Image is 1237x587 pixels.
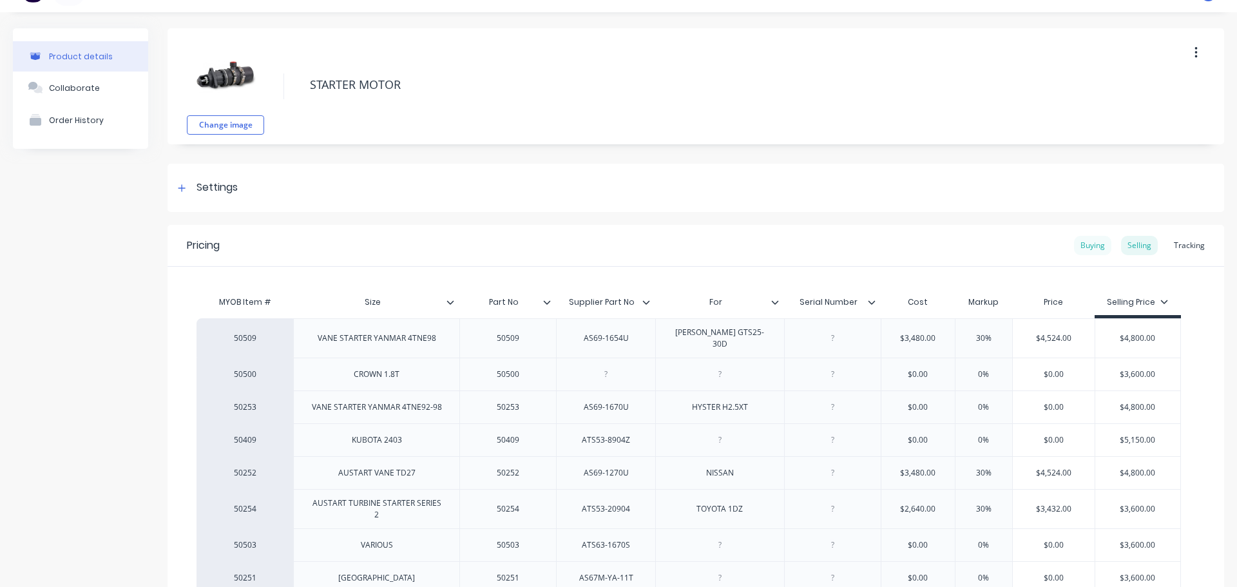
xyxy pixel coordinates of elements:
div: $3,600.00 [1095,529,1181,561]
div: VANE STARTER YANMAR 4TNE92-98 [302,399,452,416]
div: $4,524.00 [1013,457,1095,489]
div: MYOB Item # [197,289,293,315]
div: $3,600.00 [1095,493,1181,525]
div: Tracking [1167,236,1211,255]
div: fileChange image [187,38,264,135]
div: HYSTER H2.5XT [682,399,758,416]
div: 50409 [209,434,280,446]
div: $0.00 [881,529,955,561]
div: $0.00 [881,424,955,456]
div: $0.00 [1013,529,1095,561]
div: For [655,289,784,315]
div: AS69-1270U [573,465,639,481]
div: NISSAN [687,465,752,481]
div: AUSTART TURBINE STARTER SERIES 2 [299,495,454,523]
div: 0% [952,529,1016,561]
div: [PERSON_NAME] GTS25-30D [661,324,779,352]
div: Supplier Part No [556,289,655,315]
div: Order History [49,115,104,125]
div: Price [1012,289,1095,315]
div: Settings [197,180,238,196]
div: $3,600.00 [1095,358,1181,390]
div: CROWN 1.8T [343,366,410,383]
div: Size [293,286,452,318]
div: VARIOUS [345,537,409,553]
button: Change image [187,115,264,135]
div: ATS53-8904Z [571,432,640,448]
div: Collaborate [49,83,100,93]
div: Markup [955,289,1012,315]
div: Serial Number [784,289,881,315]
div: Part No [459,286,548,318]
div: 50253 [476,399,541,416]
div: Selling [1121,236,1158,255]
div: 30% [952,457,1016,489]
div: 50500 [209,369,280,380]
div: Size [293,289,459,315]
div: 50253 [209,401,280,413]
img: file [193,44,258,109]
div: KUBOTA 2403 [341,432,412,448]
div: Selling Price [1107,296,1168,308]
div: $3,480.00 [881,457,955,489]
div: 50254 [476,501,541,517]
div: 50254 [209,503,280,515]
div: Serial Number [784,286,873,318]
div: Product details [49,52,113,61]
div: 50509 [476,330,541,347]
div: $3,432.00 [1013,493,1095,525]
div: 30% [952,493,1016,525]
div: $0.00 [1013,424,1095,456]
textarea: STARTER MOTOR [303,70,1118,100]
div: Part No [459,289,556,315]
div: $2,640.00 [881,493,955,525]
div: $0.00 [1013,358,1095,390]
div: 50503 [476,537,541,553]
div: Buying [1074,236,1111,255]
div: $0.00 [881,391,955,423]
div: ATS53-20904 [571,501,640,517]
div: Pricing [187,238,220,253]
div: 50409KUBOTA 240350409ATS53-8904Z$0.000%$0.00$5,150.00 [197,423,1181,456]
div: 50251 [209,572,280,584]
div: 30% [952,322,1016,354]
div: $5,150.00 [1095,424,1181,456]
div: [GEOGRAPHIC_DATA] [328,570,425,586]
button: Product details [13,41,148,72]
div: $4,800.00 [1095,391,1181,423]
div: ATS63-1670S [571,537,640,553]
div: 50252 [476,465,541,481]
div: 50503VARIOUS50503ATS63-1670S$0.000%$0.00$3,600.00 [197,528,1181,561]
div: $3,480.00 [881,322,955,354]
div: TOYOTA 1DZ [686,501,753,517]
div: Cost [881,289,955,315]
div: 50503 [209,539,280,551]
div: 50409 [476,432,541,448]
div: $4,524.00 [1013,322,1095,354]
div: 50500CROWN 1.8T50500$0.000%$0.00$3,600.00 [197,358,1181,390]
div: 50509 [209,332,280,344]
div: AS69-1654U [573,330,639,347]
div: AS69-1670U [573,399,639,416]
div: VANE STARTER YANMAR 4TNE98 [307,330,446,347]
div: AUSTART VANE TD27 [328,465,426,481]
div: 50254AUSTART TURBINE STARTER SERIES 250254ATS53-20904TOYOTA 1DZ$2,640.0030%$3,432.00$3,600.00 [197,489,1181,528]
div: 50253VANE STARTER YANMAR 4TNE92-9850253AS69-1670UHYSTER H2.5XT$0.000%$0.00$4,800.00 [197,390,1181,423]
div: 0% [952,424,1016,456]
button: Order History [13,104,148,136]
div: 0% [952,391,1016,423]
button: Collaborate [13,72,148,104]
div: $0.00 [881,358,955,390]
div: Supplier Part No [556,286,647,318]
div: AS67M-YA-11T [569,570,644,586]
div: 50500 [476,366,541,383]
div: 50509VANE STARTER YANMAR 4TNE9850509AS69-1654U[PERSON_NAME] GTS25-30D$3,480.0030%$4,524.00$4,800.00 [197,318,1181,358]
div: For [655,286,776,318]
div: 50252 [209,467,280,479]
div: $4,800.00 [1095,457,1181,489]
div: $4,800.00 [1095,322,1181,354]
div: 50251 [476,570,541,586]
div: 0% [952,358,1016,390]
div: $0.00 [1013,391,1095,423]
div: 50252AUSTART VANE TD2750252AS69-1270UNISSAN$3,480.0030%$4,524.00$4,800.00 [197,456,1181,489]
